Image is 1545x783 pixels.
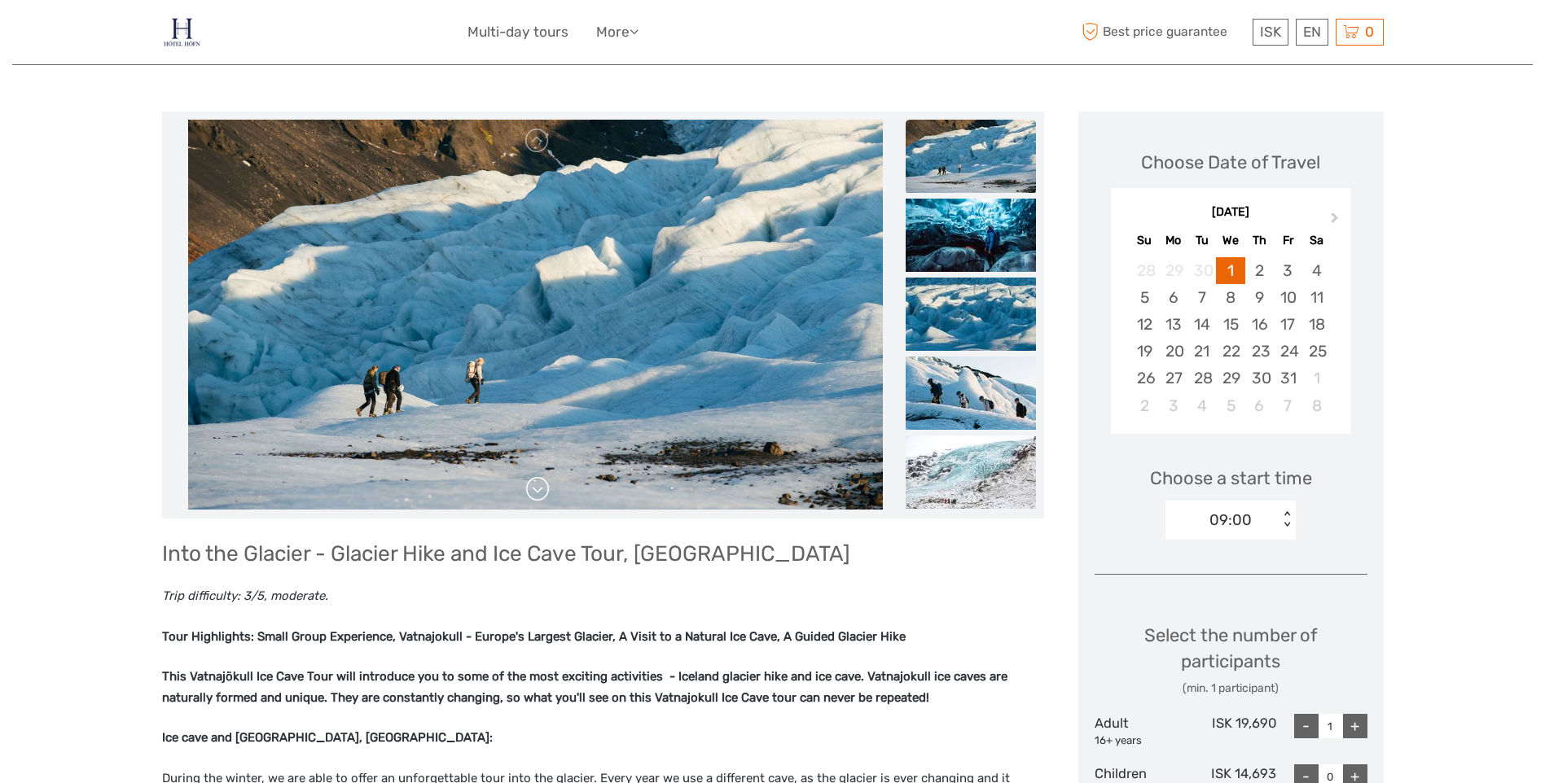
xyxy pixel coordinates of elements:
[162,629,906,644] strong: Tour Highlights: Small Group Experience, Vatnajokull - Europe's Largest Glacier, A Visit to a Nat...
[1185,714,1276,748] div: ISK 19,690
[1187,230,1216,252] div: Tu
[1187,365,1216,391] div: Choose Tuesday, October 28th, 2025
[906,357,1036,430] img: 394b4310a46e4d79a7923df741b47f7d_slider_thumbnail.jpeg
[1159,338,1187,365] div: Choose Monday, October 20th, 2025
[187,25,207,45] button: Open LiveChat chat widget
[1245,338,1274,365] div: Choose Thursday, October 23rd, 2025
[162,669,1007,705] strong: This Vatnajökull Ice Cave Tour will introduce you to some of the most exciting activities - Icela...
[906,278,1036,351] img: e6d874dc785a49f3b9f55ef3d2e1199b_slider_thumbnail.jpeg
[1274,284,1302,311] div: Choose Friday, October 10th, 2025
[188,120,883,510] img: e662e75477d940849ae3f2e5eda89671_main_slider.jpeg
[162,588,328,603] em: Trip difficulty: 3/5, moderate.
[1130,284,1159,311] div: Choose Sunday, October 5th, 2025
[1111,204,1351,221] div: [DATE]
[1302,392,1331,419] div: Choose Saturday, November 8th, 2025
[1280,511,1294,528] div: < >
[906,199,1036,272] img: 5d23af4d52334b828f1f3b13310762ca_slider_thumbnail.jpeg
[1245,311,1274,338] div: Choose Thursday, October 16th, 2025
[906,435,1036,509] img: 312f675ae62d44838acca7cf04b39785_slider_thumbnail.jpeg
[1159,257,1187,284] div: Not available Monday, September 29th, 2025
[1302,311,1331,338] div: Choose Saturday, October 18th, 2025
[1187,284,1216,311] div: Choose Tuesday, October 7th, 2025
[1095,623,1367,697] div: Select the number of participants
[1150,466,1312,491] span: Choose a start time
[1130,365,1159,391] div: Choose Sunday, October 26th, 2025
[1294,714,1319,738] div: -
[1130,311,1159,338] div: Choose Sunday, October 12th, 2025
[1216,257,1244,284] div: Choose Wednesday, October 1st, 2025
[1095,733,1186,749] div: 16+ years
[1209,510,1252,531] div: 09:00
[1274,257,1302,284] div: Choose Friday, October 3rd, 2025
[1159,230,1187,252] div: Mo
[1216,365,1244,391] div: Choose Wednesday, October 29th, 2025
[906,120,1036,193] img: e662e75477d940849ae3f2e5eda89671_slider_thumbnail.jpeg
[1130,257,1159,284] div: Not available Sunday, September 28th, 2025
[1159,365,1187,391] div: Choose Monday, October 27th, 2025
[1302,230,1331,252] div: Sa
[1116,257,1345,419] div: month 2025-10
[1130,230,1159,252] div: Su
[1078,19,1249,46] span: Best price guarantee
[1274,392,1302,419] div: Choose Friday, November 7th, 2025
[1216,392,1244,419] div: Choose Wednesday, November 5th, 2025
[1187,257,1216,284] div: Not available Tuesday, September 30th, 2025
[1141,150,1320,175] div: Choose Date of Travel
[1187,392,1216,419] div: Choose Tuesday, November 4th, 2025
[1187,338,1216,365] div: Choose Tuesday, October 21st, 2025
[1274,338,1302,365] div: Choose Friday, October 24th, 2025
[162,541,1044,567] h2: Into the Glacier - Glacier Hike and Ice Cave Tour, [GEOGRAPHIC_DATA]
[1302,365,1331,391] div: Choose Saturday, November 1st, 2025
[1274,365,1302,391] div: Choose Friday, October 31st, 2025
[1095,680,1367,697] div: (min. 1 participant)
[1323,208,1350,234] button: Next Month
[1216,284,1244,311] div: Choose Wednesday, October 8th, 2025
[1245,392,1274,419] div: Choose Thursday, November 6th, 2025
[1130,392,1159,419] div: Choose Sunday, November 2nd, 2025
[1216,230,1244,252] div: We
[1245,230,1274,252] div: Th
[1187,311,1216,338] div: Choose Tuesday, October 14th, 2025
[467,20,568,44] a: Multi-day tours
[23,28,184,42] p: We're away right now. Please check back later!
[1216,338,1244,365] div: Choose Wednesday, October 22nd, 2025
[1159,284,1187,311] div: Choose Monday, October 6th, 2025
[1343,714,1367,738] div: +
[596,20,639,44] a: More
[1302,284,1331,311] div: Choose Saturday, October 11th, 2025
[1245,284,1274,311] div: Choose Thursday, October 9th, 2025
[1260,24,1281,40] span: ISK
[1245,257,1274,284] div: Choose Thursday, October 2nd, 2025
[1159,311,1187,338] div: Choose Monday, October 13th, 2025
[1130,338,1159,365] div: Choose Sunday, October 19th, 2025
[1274,230,1302,252] div: Fr
[1095,714,1186,748] div: Adult
[1302,257,1331,284] div: Choose Saturday, October 4th, 2025
[1216,311,1244,338] div: Choose Wednesday, October 15th, 2025
[1363,24,1376,40] span: 0
[1274,311,1302,338] div: Choose Friday, October 17th, 2025
[1159,392,1187,419] div: Choose Monday, November 3rd, 2025
[1245,365,1274,391] div: Choose Thursday, October 30th, 2025
[162,12,202,52] img: 686-49135f22-265b-4450-95ba-bc28a5d02e86_logo_small.jpg
[1296,19,1328,46] div: EN
[1302,338,1331,365] div: Choose Saturday, October 25th, 2025
[162,730,493,745] strong: Ice cave and [GEOGRAPHIC_DATA], [GEOGRAPHIC_DATA]:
